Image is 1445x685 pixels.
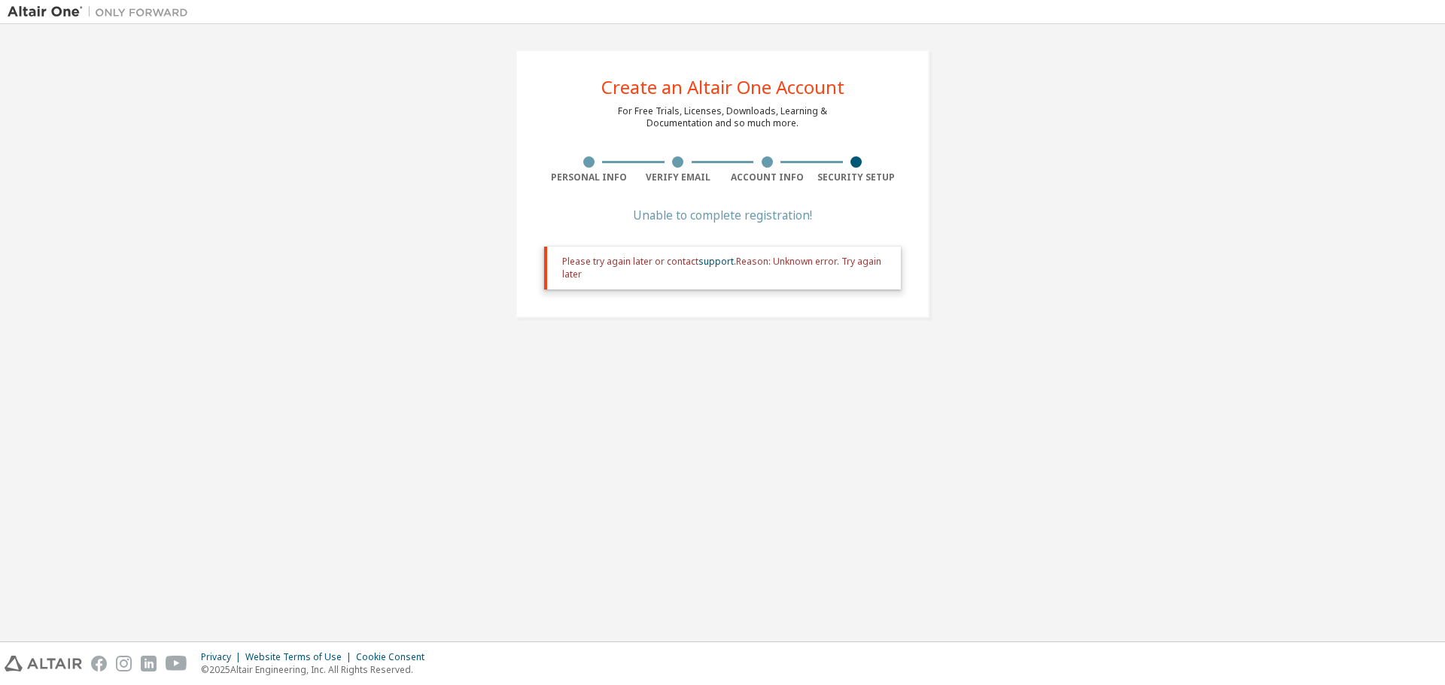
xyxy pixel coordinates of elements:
[812,171,902,183] div: Security Setup
[201,651,245,663] div: Privacy
[618,105,827,129] div: For Free Trials, Licenses, Downloads, Learning & Documentation and so much more.
[166,656,187,671] img: youtube.svg
[562,256,889,280] div: Please try again later or contact . Reason: Unknown error. Try again later
[116,656,132,671] img: instagram.svg
[722,171,812,183] div: Account Info
[5,656,82,671] img: altair_logo.svg
[698,255,734,268] a: support
[601,78,844,96] div: Create an Altair One Account
[634,171,723,183] div: Verify Email
[356,651,433,663] div: Cookie Consent
[91,656,107,671] img: facebook.svg
[8,5,196,20] img: Altair One
[544,171,634,183] div: Personal Info
[245,651,356,663] div: Website Terms of Use
[201,663,433,676] p: © 2025 Altair Engineering, Inc. All Rights Reserved.
[141,656,157,671] img: linkedin.svg
[544,211,901,220] div: Unable to complete registration!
